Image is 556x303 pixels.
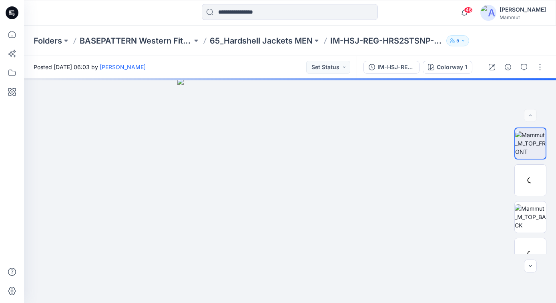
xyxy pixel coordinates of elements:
[363,61,420,74] button: IM-HSJ-REG-HRS2STSNP-HOOB00-SS27
[34,63,146,71] span: Posted [DATE] 06:03 by
[437,63,467,72] div: Colorway 1
[34,35,62,46] a: Folders
[502,61,514,74] button: Details
[515,204,546,229] img: Mammut_M_TOP_BACK
[80,35,192,46] a: BASEPATTERN Western Fit (NEW)
[177,78,402,303] img: eyJhbGciOiJIUzI1NiIsImtpZCI6IjAiLCJzbHQiOiJzZXMiLCJ0eXAiOiJKV1QifQ.eyJkYXRhIjp7InR5cGUiOiJzdG9yYW...
[456,36,459,45] p: 5
[423,61,472,74] button: Colorway 1
[464,7,473,13] span: 46
[100,64,146,70] a: [PERSON_NAME]
[480,5,496,21] img: avatar
[377,63,414,72] div: IM-HSJ-REG-HRS2STSNP-HOOB00-SS27
[446,35,469,46] button: 5
[500,14,546,20] div: Mammut
[500,5,546,14] div: [PERSON_NAME]
[210,35,313,46] a: 65_Hardshell Jackets MEN
[330,35,443,46] p: IM-HSJ-REG-HRS2STSNP-HOOB00-SS27
[515,131,546,156] img: Mammut_M_TOP_FRONT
